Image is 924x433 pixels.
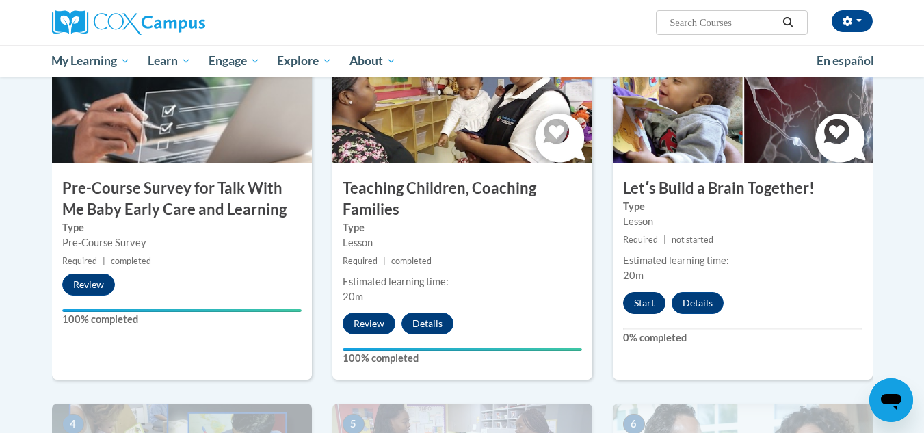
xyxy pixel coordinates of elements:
[52,10,312,35] a: Cox Campus
[62,274,115,296] button: Review
[332,26,592,163] img: Course Image
[209,53,260,69] span: Engage
[401,313,453,334] button: Details
[623,199,862,214] label: Type
[268,45,341,77] a: Explore
[343,348,582,351] div: Your progress
[623,235,658,245] span: Required
[111,256,151,266] span: completed
[52,10,205,35] img: Cox Campus
[343,235,582,250] div: Lesson
[623,270,644,281] span: 20m
[52,178,312,220] h3: Pre-Course Survey for Talk With Me Baby Early Care and Learning
[343,351,582,366] label: 100% completed
[623,214,862,229] div: Lesson
[200,45,269,77] a: Engage
[31,45,893,77] div: Main menu
[148,53,191,69] span: Learn
[62,256,97,266] span: Required
[62,235,302,250] div: Pre-Course Survey
[62,220,302,235] label: Type
[808,47,883,75] a: En español
[139,45,200,77] a: Learn
[349,53,396,69] span: About
[343,313,395,334] button: Review
[341,45,405,77] a: About
[383,256,386,266] span: |
[623,253,862,268] div: Estimated learning time:
[778,14,798,31] button: Search
[343,291,363,302] span: 20m
[103,256,105,266] span: |
[832,10,873,32] button: Account Settings
[869,378,913,422] iframe: Button to launch messaging window
[43,45,140,77] a: My Learning
[52,26,312,163] img: Course Image
[62,309,302,312] div: Your progress
[62,312,302,327] label: 100% completed
[51,53,130,69] span: My Learning
[817,53,874,68] span: En español
[663,235,666,245] span: |
[332,178,592,220] h3: Teaching Children, Coaching Families
[613,26,873,163] img: Course Image
[668,14,778,31] input: Search Courses
[343,220,582,235] label: Type
[391,256,432,266] span: completed
[613,178,873,199] h3: Letʹs Build a Brain Together!
[343,256,378,266] span: Required
[672,235,713,245] span: not started
[343,274,582,289] div: Estimated learning time:
[623,292,665,314] button: Start
[672,292,724,314] button: Details
[623,330,862,345] label: 0% completed
[277,53,332,69] span: Explore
